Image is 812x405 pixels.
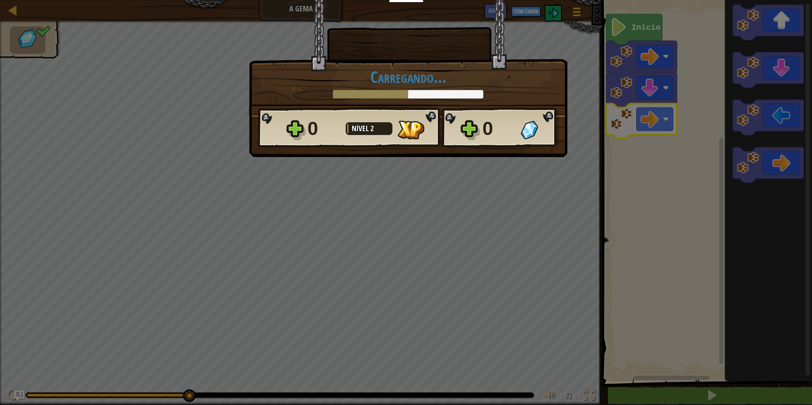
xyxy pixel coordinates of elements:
div: 0 [307,115,341,142]
span: 2 [370,123,374,134]
img: Gemas Ganhas [521,121,538,139]
h1: Carregando... [258,68,558,86]
div: 0 [482,115,516,142]
img: XP Ganho [398,121,424,139]
span: Nível [352,123,370,134]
